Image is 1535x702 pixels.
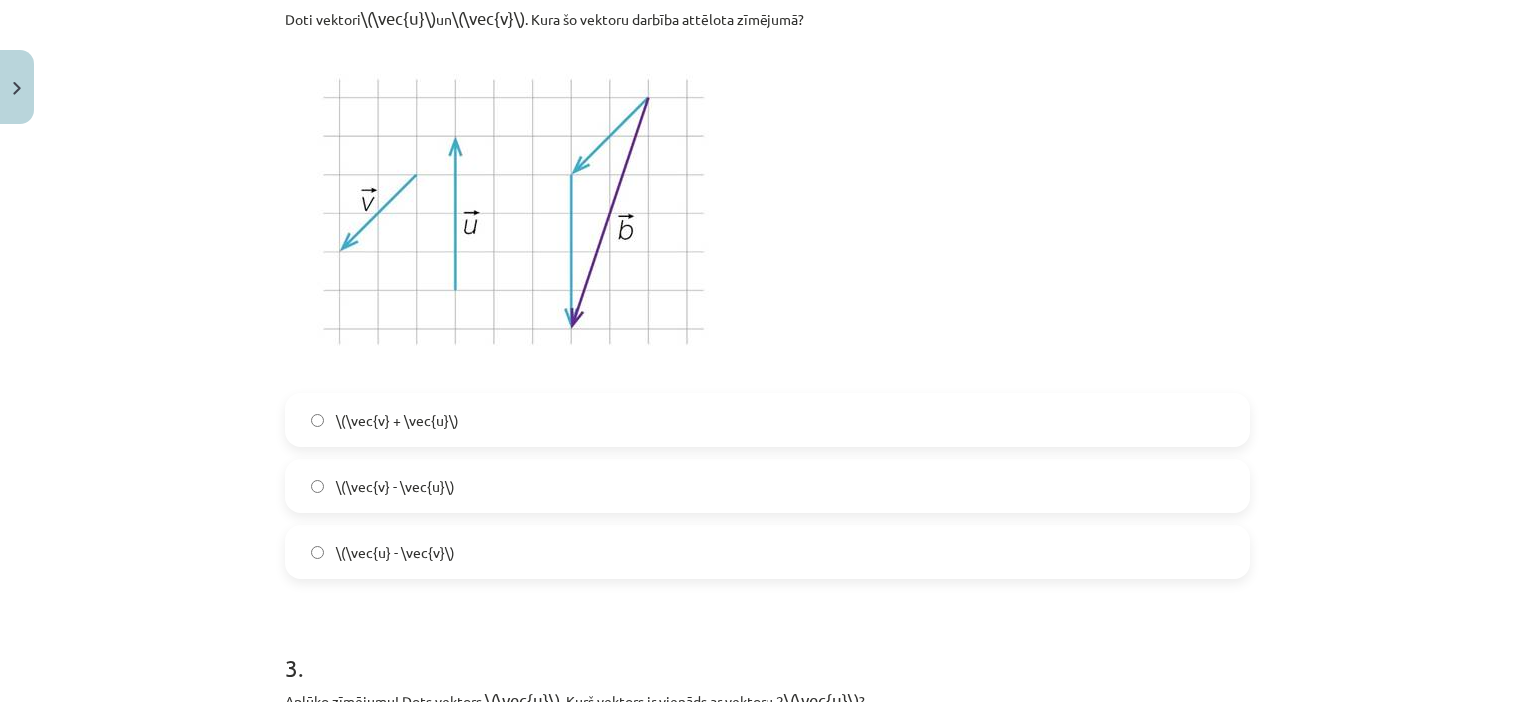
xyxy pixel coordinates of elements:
[361,7,436,28] span: \(\vec{u}\)
[336,542,455,563] span: \(\vec{u} - \vec{v}\)
[336,476,455,497] span: \(\vec{v} - \vec{u}\)
[285,619,1250,681] h1: 3 .
[311,480,324,493] input: \(\vec{v} - \vec{u}\)
[311,414,324,427] input: \(\vec{v} + \vec{u}\)
[311,546,324,559] input: \(\vec{u} - \vec{v}\)
[285,5,1250,30] p: Doti vektori un . Kura šo vektoru darbība attēlota zīmējumā?
[13,82,21,95] img: icon-close-lesson-0947bae3869378f0d4975bcd49f059093ad1ed9edebbc8119c70593378902aed.svg
[336,410,459,431] span: \(\vec{v} + \vec{u}\)
[452,7,525,28] span: \(\vec{v}\)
